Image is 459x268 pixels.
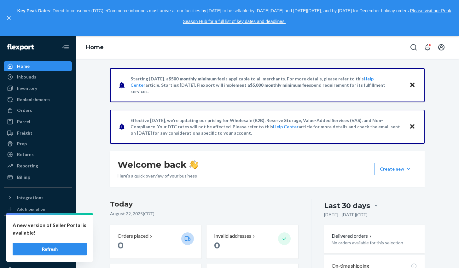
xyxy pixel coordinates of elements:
[118,240,124,251] span: 0
[421,41,434,54] button: Open notifications
[4,139,72,149] a: Prep
[59,41,72,54] button: Close Navigation
[118,232,148,240] p: Orders placed
[214,240,220,251] span: 0
[183,8,451,24] a: Please visit our Peak Season Hub for a full list of key dates and deadlines.
[375,163,417,175] button: Create new
[4,95,72,105] a: Replenishments
[4,83,72,93] a: Inventory
[118,159,198,170] h1: Welcome back
[17,8,50,13] strong: Key Peak Dates
[17,107,32,114] div: Orders
[4,149,72,160] a: Returns
[324,212,368,218] p: [DATE] - [DATE] ( CDT )
[408,81,416,90] button: Close
[17,130,32,136] div: Freight
[17,119,30,125] div: Parcel
[13,243,87,255] button: Refresh
[250,82,309,88] span: $5,000 monthly minimum fee
[4,233,72,241] a: Add Fast Tag
[110,211,298,217] p: August 22, 2025 ( CDT )
[15,6,453,27] p: : Direct-to-consumer (DTC) eCommerce inbounds must arrive at our facilities by [DATE] to be sella...
[17,96,50,103] div: Replenishments
[4,128,72,138] a: Freight
[332,232,373,240] button: Delivered orders
[273,124,299,129] a: Help Center
[17,63,30,69] div: Home
[4,193,72,203] button: Integrations
[4,72,72,82] a: Inbounds
[17,74,36,80] div: Inbounds
[408,122,416,131] button: Close
[17,163,38,169] div: Reporting
[17,195,44,201] div: Integrations
[4,254,72,264] button: Talk to Support
[206,225,298,259] button: Invalid addresses 0
[110,199,298,209] h3: Today
[6,15,12,21] button: close,
[131,76,403,95] p: Starting [DATE], a is applicable to all merchants. For more details, please refer to this article...
[86,44,104,51] a: Home
[17,207,45,212] div: Add Integration
[17,174,30,180] div: Billing
[4,243,72,253] a: Settings
[4,161,72,171] a: Reporting
[332,240,417,246] p: No orders available for this selection
[4,205,72,213] a: Add Integration
[131,117,403,136] p: Effective [DATE], we're updating our pricing for Wholesale (B2B), Reserve Storage, Value-Added Se...
[4,221,72,231] button: Fast Tags
[81,38,109,57] ol: breadcrumbs
[4,117,72,127] a: Parcel
[407,41,420,54] button: Open Search Box
[7,44,34,50] img: Flexport logo
[4,105,72,115] a: Orders
[13,221,87,236] p: A new version of Seller Portal is available!
[324,201,370,211] div: Last 30 days
[17,141,27,147] div: Prep
[4,61,72,71] a: Home
[435,41,448,54] button: Open account menu
[4,172,72,182] a: Billing
[110,225,201,259] button: Orders placed 0
[169,76,224,81] span: $500 monthly minimum fee
[118,173,198,179] p: Here’s a quick overview of your business
[17,85,37,91] div: Inventory
[189,160,198,169] img: hand-wave emoji
[17,151,34,158] div: Returns
[214,232,251,240] p: Invalid addresses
